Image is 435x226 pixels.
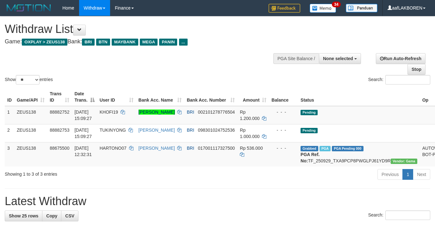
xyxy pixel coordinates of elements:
span: BRI [82,39,94,46]
span: 88882753 [50,128,69,133]
div: - - - [271,127,295,133]
td: 1 [5,106,14,124]
span: BRI [187,110,194,115]
label: Search: [368,75,430,85]
span: KHOFI19 [100,110,118,115]
div: PGA Site Balance / [273,53,319,64]
span: BRI [187,146,194,151]
a: [PERSON_NAME] [139,146,175,151]
th: Amount: activate to sort column ascending [237,88,269,106]
a: Show 25 rows [5,210,42,221]
a: [PERSON_NAME] [139,128,175,133]
td: ZEUS138 [14,124,47,142]
a: Copy [42,210,61,221]
span: Vendor URL: https://trx31.1velocity.biz [391,159,417,164]
a: [PERSON_NAME] [139,110,175,115]
th: User ID: activate to sort column ascending [97,88,136,106]
span: HARTONO07 [100,146,127,151]
a: Next [413,169,430,180]
span: 34 [332,2,340,7]
span: Marked by aaftrukkakada [320,146,331,151]
h1: Withdraw List [5,23,284,35]
th: Status [298,88,420,106]
th: Bank Acc. Name: activate to sort column ascending [136,88,184,106]
span: BTN [96,39,110,46]
th: Trans ID: activate to sort column ascending [47,88,72,106]
input: Search: [385,210,430,220]
div: - - - [271,145,295,151]
span: 88675500 [50,146,69,151]
span: MEGA [140,39,158,46]
span: CSV [65,213,74,218]
th: Game/API: activate to sort column ascending [14,88,47,106]
img: MOTION_logo.png [5,3,53,13]
td: TF_250929_TXA9PCP8PWGLPJ61YD9R [298,142,420,166]
h1: Latest Withdraw [5,195,430,208]
span: Copy 017001117327500 to clipboard [198,146,235,151]
td: ZEUS138 [14,106,47,124]
span: TUKINYONG [100,128,126,133]
a: Run Auto-Refresh [376,53,426,64]
a: CSV [61,210,78,221]
a: Stop [407,64,426,75]
button: None selected [319,53,361,64]
div: Showing 1 to 3 of 3 entries [5,168,177,177]
label: Show entries [5,75,53,85]
th: Balance [269,88,298,106]
span: [DATE] 15:09:27 [74,110,92,121]
b: PGA Ref. No: [301,152,320,163]
span: PANIN [159,39,177,46]
span: PGA Pending [332,146,364,151]
span: OXPLAY > ZEUS138 [22,39,67,46]
span: 88882752 [50,110,69,115]
div: - - - [271,109,295,115]
span: [DATE] 12:32:31 [74,146,92,157]
th: ID [5,88,14,106]
span: Show 25 rows [9,213,38,218]
a: 1 [402,169,413,180]
h4: Game: Bank: [5,39,284,45]
th: Date Trans.: activate to sort column descending [72,88,97,106]
span: MAYBANK [112,39,138,46]
span: Rp 1.200.000 [240,110,259,121]
span: None selected [323,56,353,61]
img: Button%20Memo.svg [310,4,336,13]
span: Copy [46,213,57,218]
th: Bank Acc. Number: activate to sort column ascending [184,88,237,106]
td: ZEUS138 [14,142,47,166]
span: Copy 002101278776504 to clipboard [198,110,235,115]
span: Rp 1.000.000 [240,128,259,139]
span: BRI [187,128,194,133]
span: Copy 098301024752536 to clipboard [198,128,235,133]
span: Grabbed [301,146,318,151]
select: Showentries [16,75,40,85]
td: 3 [5,142,14,166]
td: 2 [5,124,14,142]
img: panduan.png [346,4,377,12]
img: Feedback.jpg [269,4,300,13]
span: Pending [301,128,318,133]
span: Pending [301,110,318,115]
label: Search: [368,210,430,220]
input: Search: [385,75,430,85]
span: [DATE] 15:09:27 [74,128,92,139]
span: ... [179,39,188,46]
span: Rp 536.000 [240,146,263,151]
a: Previous [377,169,403,180]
